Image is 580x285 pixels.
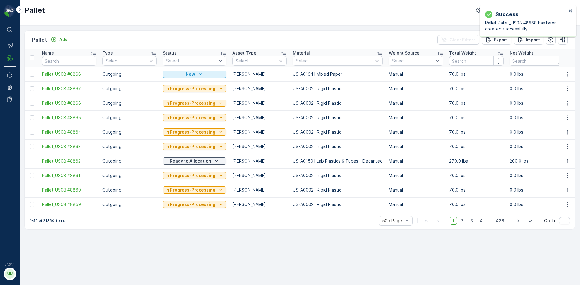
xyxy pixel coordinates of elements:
p: Add [59,36,68,43]
button: MM [4,268,16,280]
p: Pallet [32,36,47,44]
p: US-A0002 I Rigid Plastic [293,187,383,193]
p: US-A0002 I Rigid Plastic [293,173,383,179]
span: 70 [35,109,41,114]
button: Add [48,36,70,43]
p: [PERSON_NAME] [232,115,287,121]
p: 0.0 lbs [510,71,564,77]
button: Export [482,35,511,45]
div: MM [5,269,15,279]
span: Pallet_US08 #8860 [42,187,96,193]
p: Total Weight [449,50,476,56]
button: Ready to Allocation [163,157,226,165]
p: Type [102,50,113,56]
p: In Progress-Processing [165,187,215,193]
p: 70.0 lbs [449,173,504,179]
button: Clear Filters [437,35,479,45]
p: 200.0 lbs [510,158,564,164]
p: [PERSON_NAME] [232,144,287,150]
div: Toggle Row Selected [30,202,34,207]
p: 0.0 lbs [510,100,564,106]
p: In Progress-Processing [165,173,215,179]
span: Pallet_US08 #8863 [20,99,60,104]
p: Manual [389,129,443,135]
button: In Progress-Processing [163,128,226,136]
a: Pallet_US08 #8865 [42,115,96,121]
p: ... [488,217,492,225]
span: - [32,119,34,124]
p: In Progress-Processing [165,115,215,121]
p: Material [293,50,310,56]
p: Ready to Allocation [170,158,211,164]
p: US-A0002 I Rigid Plastic [293,144,383,150]
div: Toggle Row Selected [30,173,34,178]
p: Import [526,37,540,43]
p: 70.0 lbs [449,144,504,150]
span: Asset Type : [5,139,32,144]
span: Pallet_US08 #8861 [42,173,96,179]
span: US-A0002 I Rigid Plastic [26,149,77,154]
p: 0.0 lbs [510,187,564,193]
p: In Progress-Processing [165,144,215,150]
p: Manual [389,71,443,77]
p: US-A0002 I Rigid Plastic [293,100,383,106]
p: Outgoing [102,158,157,164]
p: [PERSON_NAME] [232,173,287,179]
p: Manual [389,201,443,207]
p: US-A0164 I Mixed Paper [293,71,383,77]
p: Net Weight [510,50,533,56]
a: Pallet_US08 #8859 [42,201,96,207]
p: 0.0 lbs [510,86,564,92]
p: Export [494,37,508,43]
button: close [569,8,573,14]
button: In Progress-Processing [163,201,226,208]
a: Pallet_US08 #8864 [42,129,96,135]
a: Pallet_US08 #8862 [42,158,96,164]
p: US-A0002 I Rigid Plastic [293,115,383,121]
p: Clear Filters [449,37,476,43]
p: 0.0 lbs [510,201,564,207]
p: Manual [389,86,443,92]
button: In Progress-Processing [163,114,226,121]
p: Select [296,58,373,64]
span: 4 [477,217,485,225]
p: US-A0002 I Rigid Plastic [293,86,383,92]
div: Toggle Row Selected [30,86,34,91]
button: In Progress-Processing [163,85,226,92]
p: Outgoing [102,129,157,135]
span: Name : [5,263,20,268]
span: 70 [35,273,41,278]
span: Go To [544,218,557,224]
p: In Progress-Processing [165,100,215,106]
p: In Progress-Processing [165,129,215,135]
button: In Progress-Processing [163,186,226,194]
div: Toggle Row Selected [30,72,34,77]
a: Pallet_US08 #8868 [42,71,96,77]
span: Pallet_US08 #8863 [42,144,96,150]
span: Pallet_US08 #8867 [42,86,96,92]
p: [PERSON_NAME] [232,129,287,135]
p: US-A0150 I Lab Plastics & Tubes - Decanted [293,158,383,164]
span: Material : [5,149,26,154]
p: Manual [389,100,443,106]
p: [PERSON_NAME] [232,71,287,77]
p: US-A0002 I Rigid Plastic [293,129,383,135]
p: Outgoing [102,115,157,121]
p: 0.0 lbs [510,173,564,179]
div: Toggle Row Selected [30,188,34,192]
p: 70.0 lbs [449,201,504,207]
p: [PERSON_NAME] [232,100,287,106]
p: 0.0 lbs [510,129,564,135]
p: Select [106,58,147,64]
p: 70.0 lbs [449,100,504,106]
input: Search [510,56,564,66]
p: [PERSON_NAME] [232,86,287,92]
p: Pallet_US08 #8864 [266,169,313,176]
p: Manual [389,173,443,179]
img: logo [4,5,16,17]
p: 0.0 lbs [510,115,564,121]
